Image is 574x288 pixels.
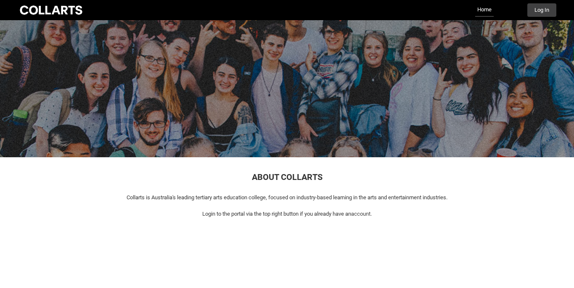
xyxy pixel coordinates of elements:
[527,3,556,17] button: Log In
[23,193,551,202] p: Collarts is Australia's leading tertiary arts education college, focused on industry-based learni...
[351,211,372,217] span: account.
[23,210,551,218] p: Login to the portal via the top right button if you already have an
[475,3,494,17] a: Home
[252,172,323,182] span: ABOUT COLLARTS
